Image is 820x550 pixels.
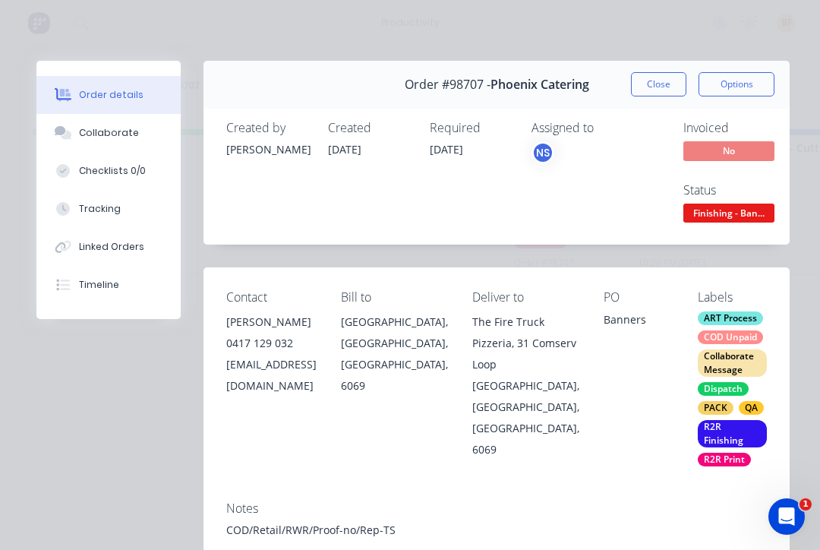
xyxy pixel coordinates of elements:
div: Contact [226,290,317,305]
span: 1 [799,498,812,510]
div: Dispatch [698,382,749,396]
div: R2R Print [698,453,751,466]
div: Banners [604,311,673,333]
div: Tracking [79,202,121,216]
div: Status [683,183,797,198]
div: Required [430,121,513,135]
button: NS [531,141,554,164]
div: [EMAIL_ADDRESS][DOMAIN_NAME] [226,354,317,397]
div: PO [604,290,673,305]
button: Checklists 0/0 [36,152,181,190]
div: Order details [79,88,143,102]
div: Collaborate [79,126,139,140]
div: Collaborate Message [698,349,768,377]
div: Created by [226,121,310,135]
div: The Fire Truck Pizzeria, 31 Comserv Loop [472,311,579,375]
div: Notes [226,501,767,516]
button: Options [699,72,774,96]
button: Linked Orders [36,228,181,266]
div: [GEOGRAPHIC_DATA], [GEOGRAPHIC_DATA], [GEOGRAPHIC_DATA], 6069 [341,311,448,397]
div: [PERSON_NAME] [226,311,317,333]
button: Finishing - Ban... [683,204,774,226]
div: [PERSON_NAME] [226,141,310,157]
div: R2R Finishing [698,420,768,447]
div: ART Process [698,311,763,325]
span: Order #98707 - [405,77,490,92]
div: Labels [698,290,768,305]
div: Assigned to [531,121,683,135]
button: Tracking [36,190,181,228]
div: Timeline [79,278,119,292]
div: Checklists 0/0 [79,164,146,178]
div: [PERSON_NAME]0417 129 032[EMAIL_ADDRESS][DOMAIN_NAME] [226,311,317,397]
div: QA [739,401,764,415]
button: Order details [36,76,181,114]
div: Invoiced [683,121,797,135]
button: Close [631,72,686,96]
span: [DATE] [328,142,361,156]
span: No [683,141,774,160]
div: Bill to [341,290,448,305]
button: Collaborate [36,114,181,152]
span: Phoenix Catering [490,77,589,92]
div: The Fire Truck Pizzeria, 31 Comserv Loop[GEOGRAPHIC_DATA], [GEOGRAPHIC_DATA], [GEOGRAPHIC_DATA], ... [472,311,579,460]
div: COD/Retail/RWR/Proof-no/Rep-TS [226,522,767,538]
div: Deliver to [472,290,579,305]
div: [GEOGRAPHIC_DATA], [GEOGRAPHIC_DATA], [GEOGRAPHIC_DATA], 6069 [472,375,579,460]
iframe: Intercom live chat [768,498,805,535]
div: 0417 129 032 [226,333,317,354]
div: COD Unpaid [698,330,763,344]
span: [DATE] [430,142,463,156]
div: PACK [698,401,733,415]
button: Timeline [36,266,181,304]
div: Linked Orders [79,240,144,254]
div: Created [328,121,412,135]
span: Finishing - Ban... [683,204,774,223]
